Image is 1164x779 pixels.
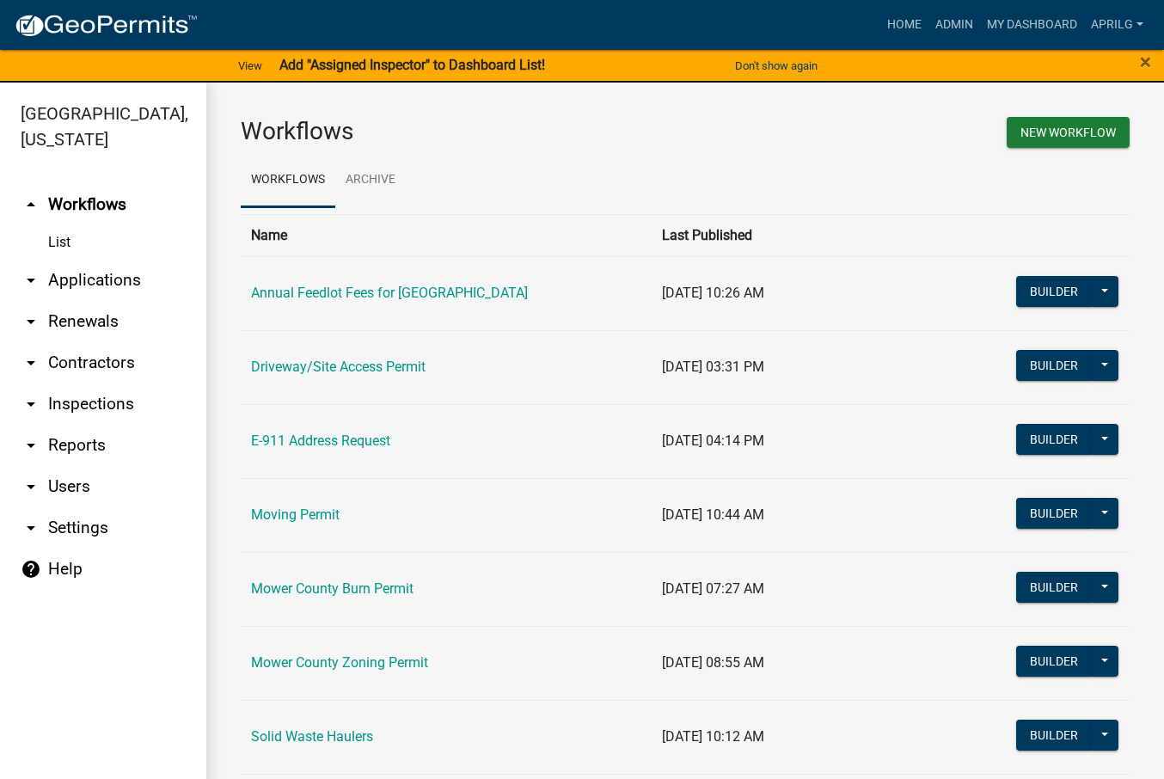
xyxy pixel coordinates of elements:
a: Mower County Zoning Permit [251,654,428,671]
button: Don't show again [728,52,824,80]
span: [DATE] 10:26 AM [662,285,764,301]
span: × [1140,50,1151,74]
span: [DATE] 10:12 AM [662,728,764,745]
a: Home [880,9,928,41]
i: arrow_drop_down [21,476,41,497]
a: Workflows [241,153,335,208]
button: New Workflow [1007,117,1130,148]
i: arrow_drop_up [21,194,41,215]
span: [DATE] 10:44 AM [662,506,764,523]
a: E-911 Address Request [251,432,390,449]
i: arrow_drop_down [21,435,41,456]
i: help [21,559,41,580]
a: Solid Waste Haulers [251,728,373,745]
a: Mower County Burn Permit [251,580,414,597]
a: Admin [928,9,980,41]
a: View [231,52,269,80]
a: Driveway/Site Access Permit [251,359,426,375]
i: arrow_drop_down [21,311,41,332]
span: [DATE] 07:27 AM [662,580,764,597]
button: Builder [1016,646,1092,677]
button: Builder [1016,350,1092,381]
button: Builder [1016,424,1092,455]
a: Annual Feedlot Fees for [GEOGRAPHIC_DATA] [251,285,528,301]
a: aprilg [1084,9,1150,41]
button: Builder [1016,572,1092,603]
i: arrow_drop_down [21,394,41,414]
button: Builder [1016,498,1092,529]
a: Archive [335,153,406,208]
strong: Add "Assigned Inspector" to Dashboard List! [279,57,545,73]
th: Name [241,214,652,256]
a: Moving Permit [251,506,340,523]
span: [DATE] 03:31 PM [662,359,764,375]
h3: Workflows [241,117,672,146]
button: Builder [1016,720,1092,751]
i: arrow_drop_down [21,270,41,291]
span: [DATE] 08:55 AM [662,654,764,671]
th: Last Published [652,214,958,256]
span: [DATE] 04:14 PM [662,432,764,449]
button: Builder [1016,276,1092,307]
button: Close [1140,52,1151,72]
i: arrow_drop_down [21,518,41,538]
i: arrow_drop_down [21,353,41,373]
a: My Dashboard [980,9,1084,41]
